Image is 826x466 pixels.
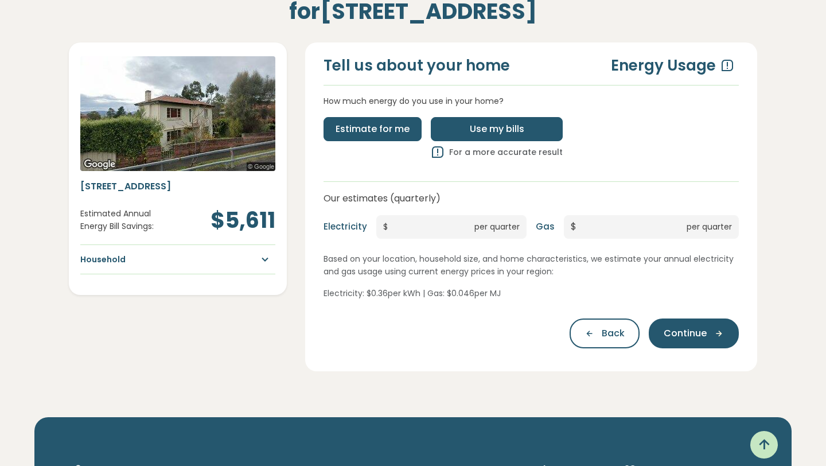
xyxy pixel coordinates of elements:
[80,56,275,171] img: Address
[570,319,640,348] button: Back
[324,287,739,300] p: Electricity: $ 0.36 per kWh | Gas: $ 0.046 per MJ
[664,327,707,340] span: Continue
[324,220,367,234] label: Electricity
[474,215,527,239] span: per quarter
[536,220,555,234] label: Gas
[564,215,576,239] span: $
[336,122,410,136] span: Estimate for me
[80,254,126,266] h5: Household
[185,207,275,234] h2: $5,611
[649,319,739,348] button: Continue
[324,117,422,141] button: Estimate for me
[470,122,524,136] span: Use my bills
[376,215,388,239] span: $
[80,207,158,234] p: Estimated Annual Energy Bill Savings:
[687,215,739,239] span: per quarter
[606,56,720,76] h4: Energy Usage
[431,117,563,141] button: Use my bills
[324,95,739,107] p: How much energy do you use in your home?
[80,180,275,193] h6: [STREET_ADDRESS]
[324,191,739,206] p: Our estimates (quarterly)
[602,327,625,340] span: Back
[324,253,739,278] p: Based on your location, household size, and home characteristics, we estimate your annual electri...
[324,56,510,76] h4: Tell us about your home
[449,146,563,158] p: For a more accurate result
